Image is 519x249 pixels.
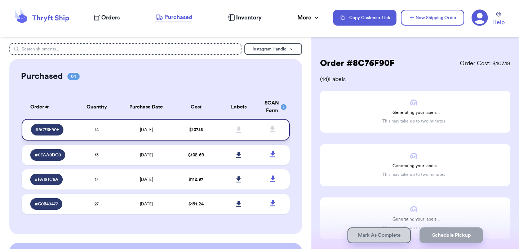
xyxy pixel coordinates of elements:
[75,95,118,119] th: Quantity
[320,58,395,69] h2: Order # 8C76F90F
[21,71,63,82] h2: Purchased
[420,227,483,243] button: Schedule Pickup
[460,59,510,68] span: Order Cost: $ 107.18
[155,13,192,22] a: Purchased
[297,13,320,22] div: More
[188,153,204,157] span: $ 102.69
[392,110,440,115] span: Generating your labels...
[244,43,302,55] button: Instagram Handle
[101,13,120,22] span: Orders
[67,73,80,80] span: 04
[22,95,75,119] th: Order #
[188,202,204,206] span: $ 191.24
[9,43,241,55] input: Search shipments...
[95,177,98,182] span: 17
[333,10,396,26] button: Copy Customer Link
[253,47,287,51] span: Instagram Handle
[492,12,505,27] a: Help
[35,177,58,182] span: # FA181C6A
[492,18,505,27] span: Help
[94,13,120,22] a: Orders
[94,202,99,206] span: 27
[95,153,99,157] span: 13
[320,75,510,84] span: ( 14 ) Labels
[140,177,153,182] span: [DATE]
[382,118,445,124] p: This may take up to two minutes
[118,95,174,119] th: Purchase Date
[382,172,445,177] p: This may take up to two minutes
[174,95,217,119] th: Cost
[188,177,203,182] span: $ 112.97
[392,216,440,222] span: Generating your labels...
[401,10,464,26] button: New Shipping Order
[35,152,61,158] span: # 0EAA0DC0
[140,153,153,157] span: [DATE]
[140,202,153,206] span: [DATE]
[217,95,260,119] th: Labels
[164,13,192,22] span: Purchased
[35,127,59,133] span: # 8C76F90F
[95,128,99,132] span: 14
[189,128,203,132] span: $ 107.18
[228,13,262,22] a: Inventory
[392,163,440,169] span: Generating your labels...
[140,128,153,132] span: [DATE]
[236,13,262,22] span: Inventory
[347,227,411,243] button: Mark As Complete
[35,201,58,207] span: # C0B49477
[265,99,281,115] div: SCAN Form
